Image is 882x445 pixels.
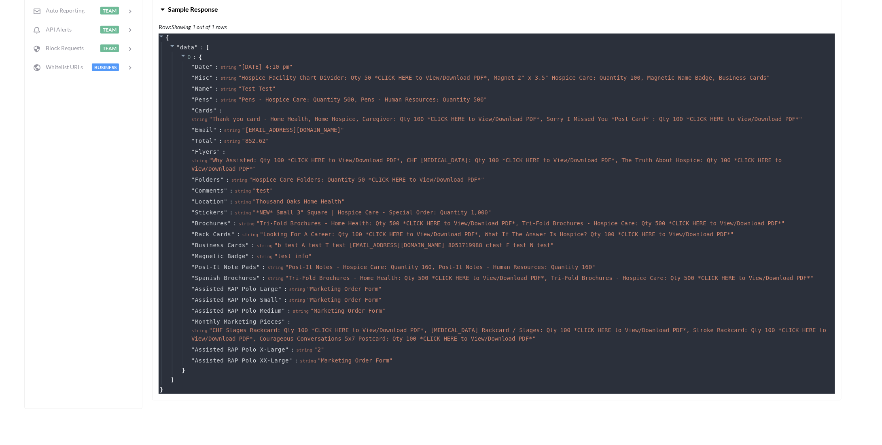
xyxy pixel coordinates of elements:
[229,197,233,206] span: :
[251,241,254,250] span: :
[191,253,195,259] span: "
[282,318,285,325] span: "
[195,263,257,271] span: Post-It Note Pads
[314,346,324,353] span: " 2 "
[284,285,287,293] span: :
[195,85,210,93] span: Name
[274,253,312,259] span: " test info "
[195,208,224,217] span: Stickers
[297,348,313,353] span: string
[195,274,257,282] span: Spanish Brochures
[215,95,218,104] span: :
[300,358,316,364] span: string
[191,242,195,248] span: "
[195,44,198,51] span: "
[257,254,273,259] span: string
[41,26,72,33] span: API Alerts
[289,357,293,364] span: "
[285,264,596,270] span: " Post-It Notes - Hospice Care: Quantity 160, Post-It Notes - Human Resources: Quantity 160 "
[176,44,180,51] span: "
[229,186,233,195] span: :
[172,23,227,30] i: Showing 1 out of 1 rows
[220,176,224,183] span: "
[246,242,249,248] span: "
[253,209,492,216] span: " *NEW* Small 3" Square | Hospice Care - Special Order: Quantity 1,000 "
[191,220,195,227] span: "
[220,97,237,103] span: string
[267,276,284,281] span: string
[195,176,220,184] span: Folders
[159,386,163,394] span: }
[195,307,282,315] span: Assisted RAP Polo Medium
[195,74,210,82] span: Misc
[191,297,195,303] span: "
[213,127,217,133] span: "
[191,148,195,155] span: "
[170,376,174,384] span: ]
[289,298,305,303] span: string
[220,76,237,81] span: string
[235,210,251,216] span: string
[238,64,293,70] span: " [DATE] 4:10 pm "
[191,198,195,205] span: "
[224,139,240,144] span: string
[213,138,217,144] span: "
[262,274,265,282] span: :
[180,366,185,375] span: }
[215,74,218,82] span: :
[231,178,248,183] span: string
[200,43,204,52] span: :
[195,252,246,261] span: Magnetic Badge
[195,137,213,145] span: Total
[100,26,119,34] span: TEAM
[187,54,191,60] span: 0
[195,186,224,195] span: Comments
[195,230,231,239] span: Rack Cards
[191,275,195,281] span: "
[195,219,227,228] span: Brochures
[92,64,119,71] span: BUSINESS
[195,106,213,115] span: Cards
[307,286,382,292] span: " Marketing Order Form "
[210,74,213,81] span: "
[191,286,195,292] span: "
[256,220,784,227] span: " Tri-Fold Brochures - Home Health: Qty 500 *CLICK HERE to View/Download PDF*, Tri-Fold Brochures...
[215,63,218,71] span: :
[238,74,770,81] span: " Hospice Facility Chart Divider: Qty 50 *CLICK HERE to View/Download PDF*, Magnet 2" x 3.5" Hosp...
[291,345,294,354] span: :
[257,264,260,270] span: "
[274,242,554,248] span: " b test A test T test [EMAIL_ADDRESS][DOMAIN_NAME] 8053719988 ctest F test N test "
[191,187,195,194] span: "
[307,297,382,303] span: " Marketing Order Form "
[213,107,217,114] span: "
[191,327,826,342] span: " CHF Stages Rackcard: Qty 100 *CLICK HERE to View/Download PDF*, [MEDICAL_DATA] Rackcard / Stage...
[159,23,172,30] b: Row:
[282,307,285,314] span: "
[220,65,237,70] span: string
[219,106,222,115] span: :
[41,44,84,51] span: Block Requests
[199,53,202,61] span: {
[284,296,287,304] span: :
[191,64,195,70] span: "
[191,158,208,163] span: string
[195,95,210,104] span: Pens
[191,209,195,216] span: "
[224,128,240,133] span: string
[220,87,237,92] span: string
[191,357,195,364] span: "
[41,64,83,70] span: Whitelist URLs
[191,85,195,92] span: "
[191,307,195,314] span: "
[287,318,290,326] span: :
[215,85,218,93] span: :
[237,230,240,239] span: :
[195,285,278,293] span: Assisted RAP Polo Large
[210,96,213,103] span: "
[191,176,195,183] span: "
[238,85,276,92] span: " Test Test "
[195,148,217,156] span: Flyers
[295,356,298,365] span: :
[239,221,255,227] span: string
[251,252,254,261] span: :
